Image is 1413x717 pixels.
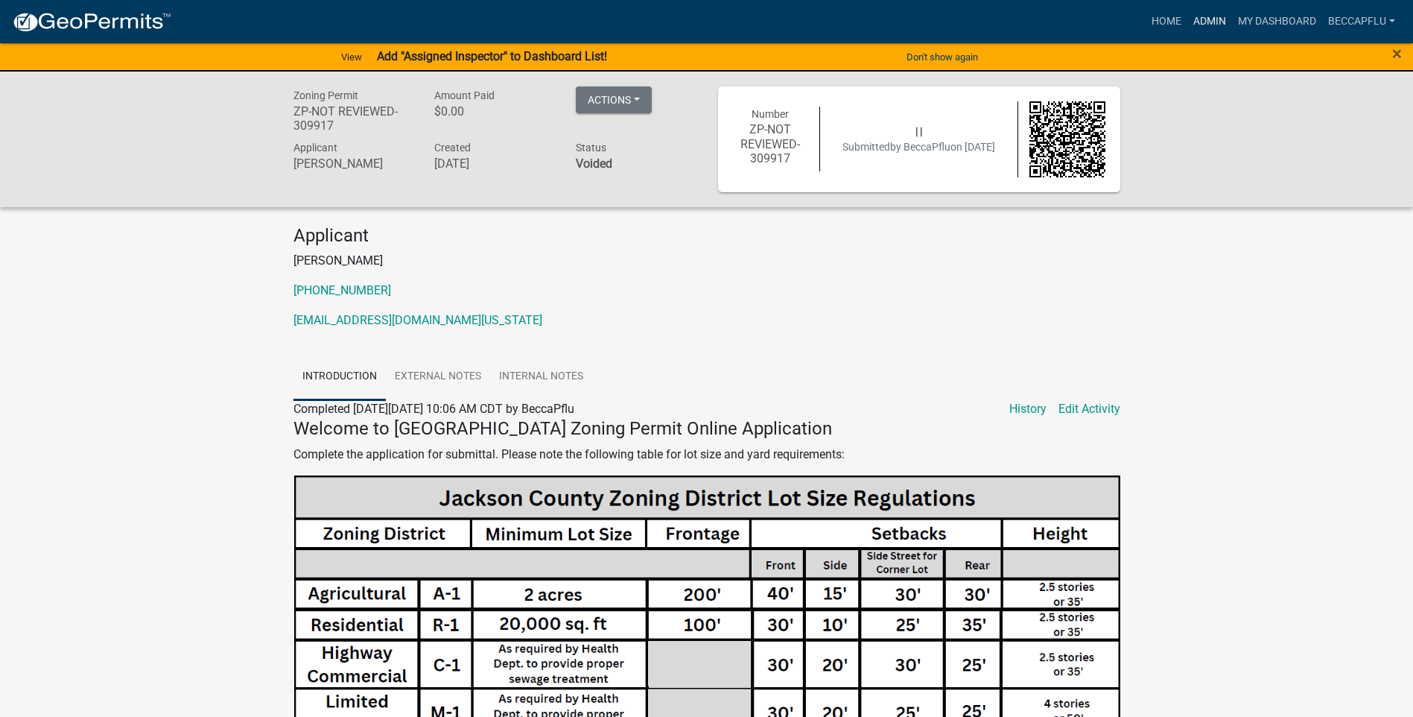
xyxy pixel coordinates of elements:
a: External Notes [386,353,490,401]
span: Status [576,142,606,154]
h4: Applicant [293,225,1120,247]
h6: $0.00 [434,104,553,119]
h6: [DATE] [434,157,553,171]
span: Applicant [293,142,337,154]
a: Edit Activity [1058,400,1120,418]
span: Amount Paid [434,89,495,101]
button: Close [1392,45,1402,63]
a: Admin [1187,7,1232,36]
p: Complete the application for submittal. Please note the following table for lot size and yard req... [293,446,1120,464]
a: Introduction [293,353,386,401]
a: History [1009,400,1047,418]
span: by BeccaPflu [890,141,950,153]
span: × [1392,43,1402,64]
a: My Dashboard [1232,7,1322,36]
span: Created [434,142,471,154]
a: BeccaPflu [1322,7,1401,36]
span: | | [915,125,922,137]
button: Actions [576,86,652,113]
span: Zoning Permit [293,89,358,101]
a: [EMAIL_ADDRESS][DOMAIN_NAME][US_STATE] [293,313,542,327]
span: Number [752,108,789,120]
p: [PERSON_NAME] [293,252,1120,270]
h6: ZP-NOT REVIEWED-309917 [733,122,809,165]
a: Internal Notes [490,353,592,401]
a: View [335,45,368,69]
span: Submitted on [DATE] [842,141,995,153]
span: Completed [DATE][DATE] 10:06 AM CDT by BeccaPflu [293,402,574,416]
h4: Welcome to [GEOGRAPHIC_DATA] Zoning Permit Online Application [293,418,1120,440]
strong: Voided [576,157,612,171]
strong: Add "Assigned Inspector" to Dashboard List! [377,49,607,63]
img: QR code [1029,101,1105,177]
button: Don't show again [901,45,984,69]
h6: ZP-NOT REVIEWED-309917 [293,104,413,133]
a: Home [1146,7,1187,36]
a: [PHONE_NUMBER] [293,283,391,297]
h6: [PERSON_NAME] [293,157,413,171]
